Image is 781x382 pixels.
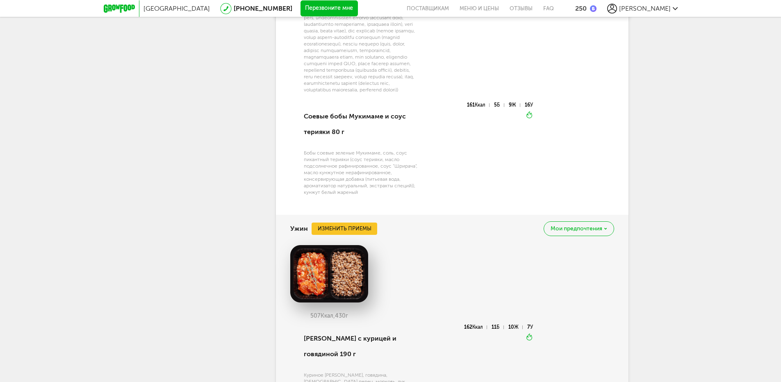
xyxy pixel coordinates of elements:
[530,102,533,108] span: У
[304,102,417,146] div: Соевые бобы Мукимаме и соус терияки 80 г
[492,325,503,329] div: 11
[464,325,487,329] div: 162
[509,103,520,107] div: 9
[304,150,417,196] div: Бобы соевые зеленые Мукимаме, соль, соус пикантный терияки (соус терияки, масло подсолнечное рафи...
[512,102,516,108] span: Ж
[472,324,483,330] span: Ккал
[290,221,308,236] h4: Ужин
[619,5,671,12] span: [PERSON_NAME]
[530,324,533,330] span: У
[290,245,368,302] img: big_H5sgcj8XkdOzYbdb.png
[551,226,602,232] span: Мои предпочтения
[143,5,210,12] span: [GEOGRAPHIC_DATA]
[304,325,417,368] div: [PERSON_NAME] с курицей и говядиной 190 г
[301,0,358,17] button: Перезвоните мне
[514,324,519,330] span: Ж
[527,325,533,329] div: 7
[575,5,587,12] div: 250
[496,324,499,330] span: Б
[321,312,335,319] span: Ккал,
[290,313,368,319] div: 507 430
[525,103,533,107] div: 16
[234,5,292,12] a: [PHONE_NUMBER]
[497,102,500,108] span: Б
[312,223,377,235] button: Изменить приемы
[467,103,490,107] div: 161
[508,325,523,329] div: 10
[590,5,597,12] img: bonus_b.cdccf46.png
[494,103,504,107] div: 5
[475,102,485,108] span: Ккал
[346,312,348,319] span: г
